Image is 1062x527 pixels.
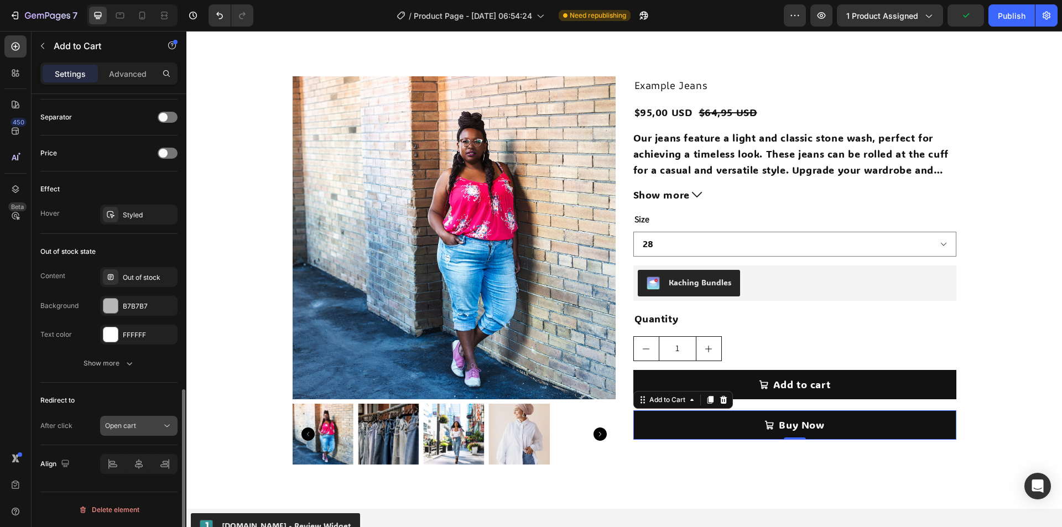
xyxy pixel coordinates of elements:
div: Beta [8,202,27,211]
div: Publish [998,10,1025,22]
button: decrement [447,306,472,330]
div: 450 [11,118,27,127]
div: Show more [84,358,135,369]
span: 1 product assigned [846,10,918,22]
div: Open Intercom Messenger [1024,473,1051,499]
div: Content [40,271,65,281]
p: Settings [55,68,86,80]
span: Product Page - [DATE] 06:54:24 [414,10,532,22]
div: Add to cart [587,346,644,362]
button: 1 product assigned [837,4,943,27]
button: Carousel Next Arrow [407,396,420,410]
div: Price [40,148,57,158]
div: Delete element [79,503,139,516]
div: Out of stock [123,273,175,283]
p: 7 [72,9,77,22]
div: $95,00 USD [447,72,507,91]
div: Styled [123,210,175,220]
div: Hover [40,208,60,218]
div: B7B7B7 [123,301,175,311]
div: Separator [40,112,72,122]
button: Show more [447,156,770,172]
div: Undo/Redo [209,4,253,27]
div: After click [40,421,72,431]
div: Out of stock state [40,247,96,257]
button: Show more [40,353,178,373]
button: Open cart [100,416,178,436]
span: / [409,10,412,22]
img: Judgeme.png [13,489,27,502]
img: Large tapered stone wash jeans [106,373,166,434]
button: Delete element [40,501,178,519]
button: Add to cart [447,339,770,368]
span: Show more [447,156,503,172]
p: Advanced [109,68,147,80]
p: Buy Now [592,386,638,402]
div: Background [40,301,79,311]
button: Kaching Bundles [451,239,554,265]
button: Buy Now [447,379,770,409]
iframe: Design area [186,31,1062,527]
button: 7 [4,4,82,27]
button: increment [510,306,535,330]
div: Add to Cart [461,364,501,374]
p: Add to Cart [54,39,148,53]
div: Text color [40,330,72,340]
input: quantity [472,306,510,330]
h2: Example Jeans [447,45,770,64]
div: Rich Text Editor. Editing area: main [592,386,638,402]
img: KachingBundles.png [460,246,473,259]
button: Publish [988,4,1035,27]
div: Redirect to [40,395,75,405]
div: Kaching Bundles [482,246,545,257]
div: $64,95 USD [512,72,572,91]
button: Judge.me - Review Widget [4,482,174,509]
div: Quantity [447,279,770,297]
div: Effect [40,184,60,194]
span: Need republishing [570,11,626,20]
img: Small tapered stone wash jeans [237,373,298,434]
div: FFFFFF [123,330,175,340]
div: Align [40,457,72,472]
p: Our jeans feature a light and classic stone wash, perfect for achieving a timeless look. These je... [447,100,762,161]
span: Open cart [105,421,136,430]
legend: Size [447,181,464,196]
img: Medium tapered stone wash jeans [303,373,363,434]
div: [DOMAIN_NAME] - Review Widget [35,489,165,500]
